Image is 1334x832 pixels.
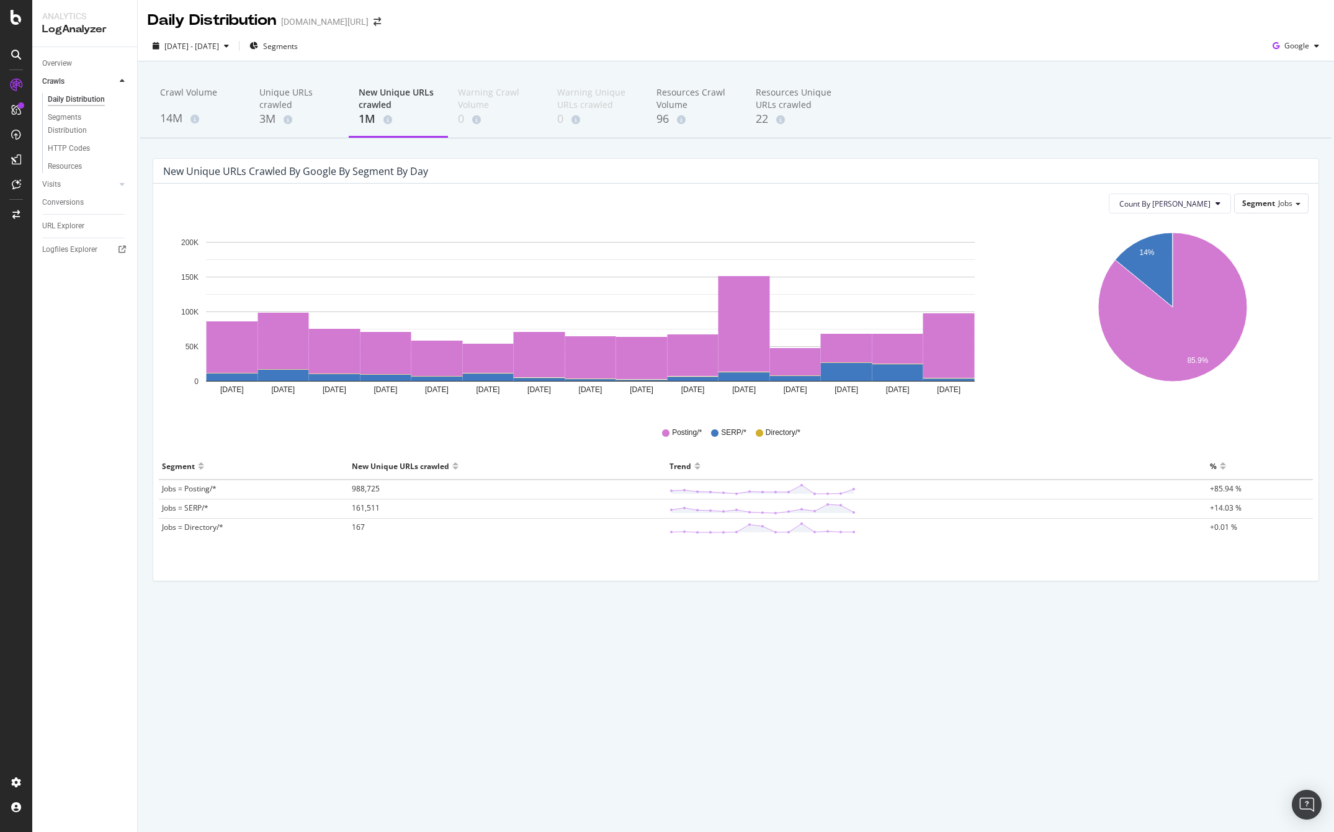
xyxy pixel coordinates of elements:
[1119,199,1211,209] span: Count By Day
[162,483,217,494] span: Jobs = Posting/*
[672,427,702,438] span: Posting/*
[48,142,128,155] a: HTTP Codes
[886,385,910,394] text: [DATE]
[756,86,835,111] div: Resources Unique URLs crawled
[1210,483,1242,494] span: +85.94 %
[42,22,127,37] div: LogAnalyzer
[48,142,90,155] div: HTTP Codes
[42,75,116,88] a: Crawls
[148,10,276,31] div: Daily Distribution
[42,75,65,88] div: Crawls
[281,16,369,28] div: [DOMAIN_NAME][URL]
[148,36,234,56] button: [DATE] - [DATE]
[42,10,127,22] div: Analytics
[48,160,128,173] a: Resources
[163,165,428,177] div: New Unique URLs crawled by google by Segment by Day
[352,522,365,532] span: 167
[630,385,653,394] text: [DATE]
[352,483,380,494] span: 988,725
[835,385,858,394] text: [DATE]
[162,456,195,476] div: Segment
[557,111,637,127] div: 0
[48,111,128,137] a: Segments Distribution
[323,385,346,394] text: [DATE]
[1278,198,1292,208] span: Jobs
[359,111,438,127] div: 1M
[48,93,128,106] a: Daily Distribution
[48,160,82,173] div: Resources
[477,385,500,394] text: [DATE]
[263,41,298,51] span: Segments
[244,36,303,56] button: Segments
[163,223,1018,409] svg: A chart.
[1210,503,1242,513] span: +14.03 %
[194,377,199,386] text: 0
[374,17,381,26] div: arrow-right-arrow-left
[374,385,397,394] text: [DATE]
[220,385,244,394] text: [DATE]
[162,522,223,532] span: Jobs = Directory/*
[162,503,208,513] span: Jobs = SERP/*
[42,220,84,233] div: URL Explorer
[1284,40,1309,51] span: Google
[656,111,736,127] div: 96
[259,86,339,111] div: Unique URLs crawled
[181,273,199,282] text: 150K
[937,385,960,394] text: [DATE]
[42,57,72,70] div: Overview
[1292,790,1322,820] div: Open Intercom Messenger
[1187,356,1208,365] text: 85.9%
[42,196,84,209] div: Conversions
[42,243,97,256] div: Logfiles Explorer
[1139,249,1154,257] text: 14%
[42,220,128,233] a: URL Explorer
[259,111,339,127] div: 3M
[42,178,61,191] div: Visits
[721,427,746,438] span: SERP/*
[42,196,128,209] a: Conversions
[656,86,736,111] div: Resources Crawl Volume
[766,427,800,438] span: Directory/*
[681,385,705,394] text: [DATE]
[42,243,128,256] a: Logfiles Explorer
[48,111,117,137] div: Segments Distribution
[579,385,602,394] text: [DATE]
[527,385,551,394] text: [DATE]
[1210,522,1237,532] span: +0.01 %
[42,178,116,191] a: Visits
[425,385,449,394] text: [DATE]
[352,503,380,513] span: 161,511
[784,385,807,394] text: [DATE]
[557,86,637,111] div: Warning Unique URLs crawled
[732,385,756,394] text: [DATE]
[181,238,199,247] text: 200K
[160,110,239,127] div: 14M
[756,111,835,127] div: 22
[160,86,239,110] div: Crawl Volume
[1242,198,1275,208] span: Segment
[458,86,537,111] div: Warning Crawl Volume
[1036,223,1309,409] svg: A chart.
[352,456,449,476] div: New Unique URLs crawled
[359,86,438,111] div: New Unique URLs crawled
[669,456,691,476] div: Trend
[48,93,105,106] div: Daily Distribution
[42,57,128,70] a: Overview
[186,342,199,351] text: 50K
[181,308,199,316] text: 100K
[164,41,219,51] span: [DATE] - [DATE]
[458,111,537,127] div: 0
[1268,36,1324,56] button: Google
[1210,456,1217,476] div: %
[1109,194,1231,213] button: Count By [PERSON_NAME]
[271,385,295,394] text: [DATE]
